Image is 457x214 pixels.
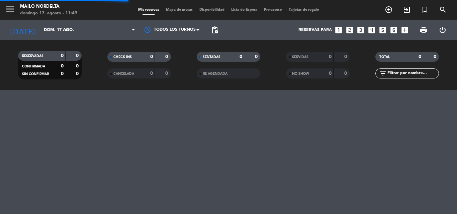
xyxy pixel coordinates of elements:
i: search [439,6,447,14]
i: looks_two [345,26,354,34]
strong: 0 [344,54,348,59]
span: Pre-acceso [261,8,285,12]
span: CANCELADA [113,72,134,75]
span: Lista de Espera [228,8,261,12]
span: SENTADAS [203,55,220,59]
i: add_box [400,26,409,34]
i: turned_in_not [421,6,429,14]
strong: 0 [61,64,64,68]
span: Reservas para [298,28,332,32]
span: Tarjetas de regalo [285,8,323,12]
span: Disponibilidad [196,8,228,12]
i: looks_3 [356,26,365,34]
i: menu [5,4,15,14]
strong: 0 [150,54,153,59]
strong: 0 [76,71,80,76]
span: CONFIRMADA [22,65,45,68]
strong: 0 [419,54,421,59]
span: Mapa de mesas [163,8,196,12]
span: CHECK INS [113,55,132,59]
i: arrow_drop_down [62,26,70,34]
strong: 0 [165,54,169,59]
i: looks_one [334,26,343,34]
strong: 0 [329,71,332,76]
strong: 0 [61,53,64,58]
span: RE AGENDADA [203,72,227,75]
i: looks_4 [367,26,376,34]
button: menu [5,4,15,16]
i: add_circle_outline [385,6,393,14]
i: looks_5 [378,26,387,34]
div: Mailo Nordelta [20,3,77,10]
strong: 0 [329,54,332,59]
span: SIN CONFIRMAR [22,72,49,76]
i: [DATE] [5,23,40,37]
strong: 0 [344,71,348,76]
span: pending_actions [211,26,219,34]
div: LOG OUT [433,20,452,40]
div: domingo 17. agosto - 11:49 [20,10,77,17]
strong: 0 [240,54,242,59]
input: Filtrar por nombre... [387,70,439,77]
strong: 0 [61,71,64,76]
i: power_settings_new [439,26,447,34]
span: TOTAL [379,55,390,59]
span: NO SHOW [292,72,309,75]
strong: 0 [150,71,153,76]
span: print [420,26,428,34]
strong: 0 [255,54,259,59]
strong: 0 [434,54,438,59]
span: RESERVADAS [22,54,43,58]
i: exit_to_app [403,6,411,14]
strong: 0 [76,64,80,68]
span: Mis reservas [135,8,163,12]
i: looks_6 [389,26,398,34]
strong: 0 [165,71,169,76]
strong: 0 [76,53,80,58]
i: filter_list [379,69,387,77]
span: SERVIDAS [292,55,308,59]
